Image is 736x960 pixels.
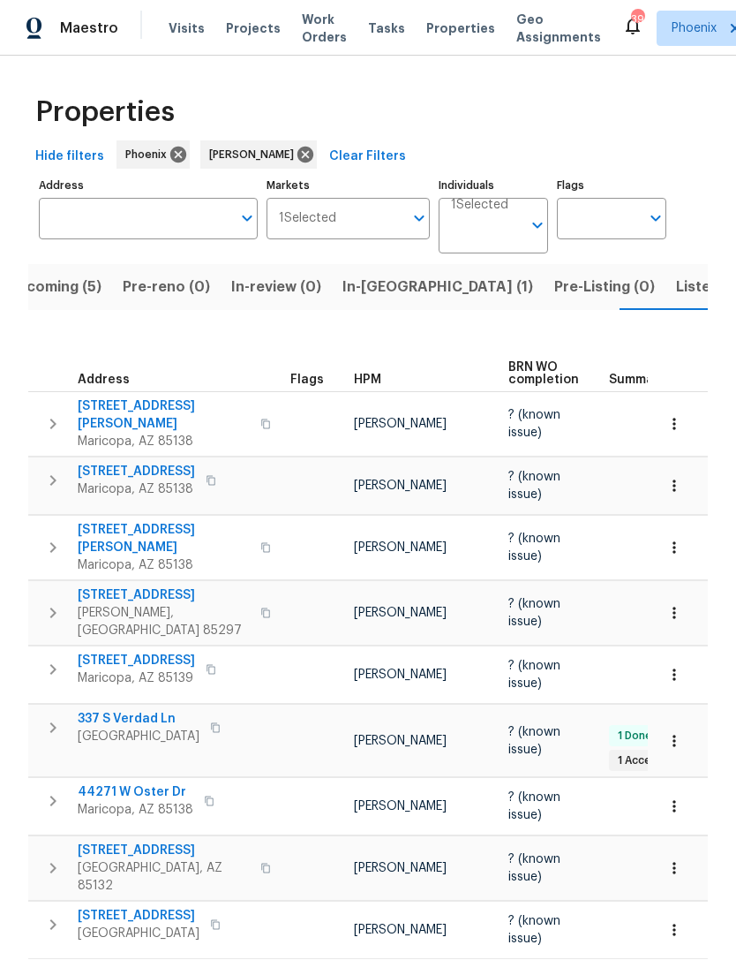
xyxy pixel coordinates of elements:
span: Hide filters [35,146,104,168]
span: [GEOGRAPHIC_DATA], AZ 85132 [78,859,250,895]
span: ? (known issue) [508,598,560,628]
div: [PERSON_NAME] [200,140,317,169]
span: ? (known issue) [508,915,560,945]
span: Pre-Listing (0) [554,275,655,299]
label: Individuals [439,180,548,191]
label: Flags [557,180,666,191]
span: Phoenix [125,146,174,163]
button: Open [525,213,550,238]
span: [STREET_ADDRESS][PERSON_NAME] [78,521,250,556]
span: [PERSON_NAME], [GEOGRAPHIC_DATA] 85297 [78,604,250,639]
span: [STREET_ADDRESS] [78,463,195,480]
span: 1 Accepted [611,753,685,768]
span: 1 Selected [451,198,508,213]
span: [PERSON_NAME] [354,541,447,554]
button: Clear Filters [322,140,413,173]
span: Visits [169,19,205,37]
div: 39 [631,11,643,28]
span: In-[GEOGRAPHIC_DATA] (1) [342,275,533,299]
span: Maricopa, AZ 85138 [78,433,250,450]
span: [GEOGRAPHIC_DATA] [78,925,199,942]
span: Properties [426,19,495,37]
span: [PERSON_NAME] [354,418,447,430]
span: HPM [354,374,381,386]
span: Phoenix [672,19,717,37]
span: ? (known issue) [508,660,560,690]
label: Markets [267,180,431,191]
span: 337 S Verdad Ln [78,710,199,728]
span: 44271 W Oster Dr [78,783,193,801]
span: Maricopa, AZ 85138 [78,480,195,498]
span: 1 Done [611,729,659,744]
span: In-review (0) [231,275,321,299]
span: Address [78,374,130,386]
span: 1 Selected [279,211,336,226]
button: Open [235,206,259,231]
button: Open [643,206,668,231]
label: Address [39,180,258,191]
span: ? (known issue) [508,791,560,821]
span: [STREET_ADDRESS] [78,652,195,669]
span: [STREET_ADDRESS] [78,586,250,604]
span: Maricopa, AZ 85138 [78,801,193,819]
span: Properties [35,103,175,121]
span: Pre-reno (0) [123,275,210,299]
span: [PERSON_NAME] [209,146,301,163]
button: Hide filters [28,140,111,173]
span: [PERSON_NAME] [354,607,447,619]
span: [PERSON_NAME] [354,800,447,813]
span: [STREET_ADDRESS] [78,907,199,925]
span: Upcoming (5) [7,275,101,299]
span: Tasks [368,22,405,34]
span: [PERSON_NAME] [354,669,447,681]
span: ? (known issue) [508,471,560,501]
span: [STREET_ADDRESS] [78,842,250,859]
span: BRN WO completion [508,361,579,386]
span: Projects [226,19,281,37]
span: Maricopa, AZ 85138 [78,556,250,574]
span: [STREET_ADDRESS][PERSON_NAME] [78,397,250,433]
span: Work Orders [302,11,347,46]
div: Phoenix [116,140,190,169]
button: Open [407,206,432,231]
span: ? (known issue) [508,853,560,883]
span: [PERSON_NAME] [354,924,447,936]
span: [PERSON_NAME] [354,862,447,874]
span: Summary [609,374,666,386]
span: Maricopa, AZ 85139 [78,669,195,687]
span: Maestro [60,19,118,37]
span: ? (known issue) [508,409,560,439]
span: [PERSON_NAME] [354,480,447,492]
span: ? (known issue) [508,533,560,563]
span: [GEOGRAPHIC_DATA] [78,728,199,745]
span: Flags [290,374,324,386]
span: Clear Filters [329,146,406,168]
span: [PERSON_NAME] [354,735,447,747]
span: Geo Assignments [516,11,601,46]
span: ? (known issue) [508,726,560,756]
